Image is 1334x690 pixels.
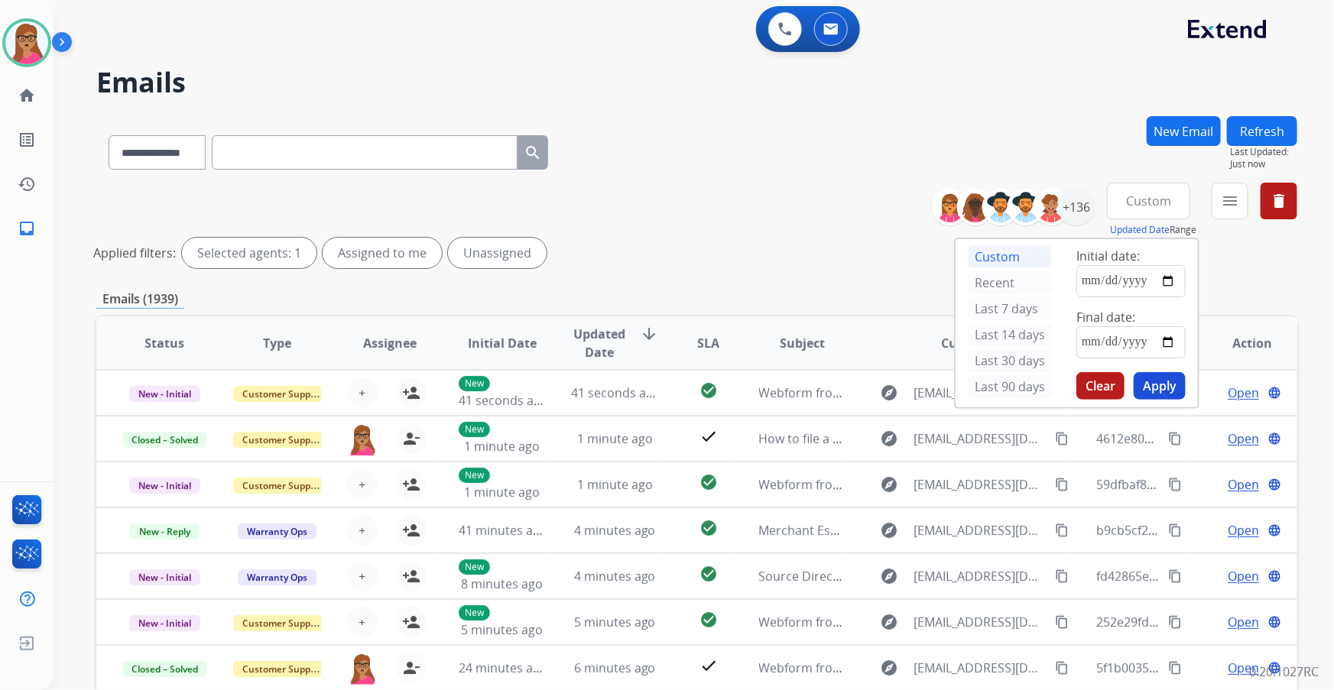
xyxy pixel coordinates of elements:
span: Custom [1126,198,1171,204]
button: Custom [1107,183,1190,219]
p: Emails (1939) [96,290,184,309]
p: New [459,422,490,437]
img: agent-avatar [347,423,378,455]
mat-icon: check_circle [699,611,718,629]
span: SLA [697,334,719,352]
span: Source Direct from [GEOGRAPHIC_DATA]’s Top K-Beauty Manufacturers [759,568,1170,585]
span: Open [1228,475,1259,494]
span: Type [263,334,291,352]
span: [EMAIL_ADDRESS][DOMAIN_NAME] [914,521,1047,539]
div: Assigned to me [323,238,442,268]
span: 6 minutes ago [574,659,656,676]
span: Open [1228,429,1259,448]
button: + [347,515,378,546]
div: Last 90 days [968,375,1052,398]
mat-icon: explore [881,475,899,494]
span: 1 minute ago [464,484,540,500]
mat-icon: home [18,86,36,105]
span: [EMAIL_ADDRESS][DOMAIN_NAME] [914,475,1047,494]
img: avatar [5,21,48,64]
div: Last 7 days [968,297,1052,320]
mat-icon: content_copy [1055,615,1069,629]
span: Initial date: [1076,248,1140,264]
span: Assignee [363,334,417,352]
span: + [359,384,365,402]
span: + [359,475,365,494]
button: Refresh [1227,116,1297,146]
div: Recent [968,271,1052,294]
span: [EMAIL_ADDRESS][DOMAIN_NAME] [914,567,1047,585]
span: 5 minutes ago [461,621,543,638]
mat-icon: explore [881,384,899,402]
mat-icon: check_circle [699,381,718,400]
button: + [347,561,378,591]
mat-icon: check_circle [699,565,718,583]
button: Apply [1134,372,1186,400]
span: + [359,521,365,539]
mat-icon: explore [881,429,899,448]
mat-icon: person_add [402,384,420,402]
mat-icon: language [1267,615,1281,629]
span: + [359,613,365,631]
mat-icon: language [1267,432,1281,445]
span: New - Initial [129,615,200,631]
span: Closed – Solved [122,432,207,448]
span: 5 minutes ago [574,614,656,630]
span: New - Initial [129,386,200,402]
span: Status [144,334,184,352]
span: [EMAIL_ADDRESS][DOMAIN_NAME] [914,659,1047,677]
span: Open [1228,384,1259,402]
mat-icon: explore [881,521,899,539]
span: 41 seconds ago [571,384,661,401]
span: + [359,567,365,585]
span: Customer Support [233,615,333,631]
div: Custom [968,245,1052,268]
mat-icon: content_copy [1168,523,1182,537]
h2: Emails [96,67,1297,98]
span: 252e29fd-dbbf-4581-99e1-6db3ff1f9cd7 [1096,614,1322,630]
p: New [459,605,490,620]
span: b9cb5cf2-eec4-4874-84b3-937592ff62c2 [1096,522,1323,539]
span: Webform from [EMAIL_ADDRESS][DOMAIN_NAME] on [DATE] [759,384,1105,401]
button: Updated Date [1110,224,1170,236]
div: +136 [1058,189,1095,225]
mat-icon: person_add [402,613,420,631]
span: Warranty Ops [238,569,316,585]
mat-icon: language [1267,386,1281,400]
button: Clear [1076,372,1125,400]
span: Subject [780,334,825,352]
span: Open [1228,659,1259,677]
span: 5f1b0035-1049-44b0-aa82-e144c9cb1fa0 [1096,659,1326,676]
mat-icon: arrow_downward [640,325,658,343]
mat-icon: person_remove [402,659,420,677]
mat-icon: check [699,427,718,445]
mat-icon: search [524,144,542,162]
mat-icon: person_add [402,521,420,539]
span: 1 minute ago [577,430,653,447]
mat-icon: content_copy [1055,661,1069,675]
span: Customer Support [233,661,333,677]
span: Open [1228,567,1259,585]
span: 41 seconds ago [459,392,548,409]
span: 41 minutes ago [459,522,547,539]
mat-icon: explore [881,567,899,585]
span: Merchant Escalation Notification for Request 659579 [759,522,1062,539]
mat-icon: check [699,656,718,675]
span: Initial Date [468,334,537,352]
mat-icon: check_circle [699,473,718,491]
span: Customer Support [233,478,333,494]
button: + [347,377,378,408]
mat-icon: person_add [402,475,420,494]
mat-icon: content_copy [1168,661,1182,675]
mat-icon: explore [881,613,899,631]
mat-icon: content_copy [1168,569,1182,583]
span: 1 minute ago [464,438,540,455]
span: Webform from [EMAIL_ADDRESS][DOMAIN_NAME] on [DATE] [759,659,1105,676]
span: How to file a Claim [759,430,865,447]
span: 59dfbaf8-b4dc-4b3f-9151-0c17b10785c7 [1096,476,1325,493]
span: New - Initial [129,478,200,494]
mat-icon: language [1267,478,1281,491]
mat-icon: language [1267,661,1281,675]
span: Warranty Ops [238,523,316,539]
span: 4 minutes ago [574,568,656,585]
